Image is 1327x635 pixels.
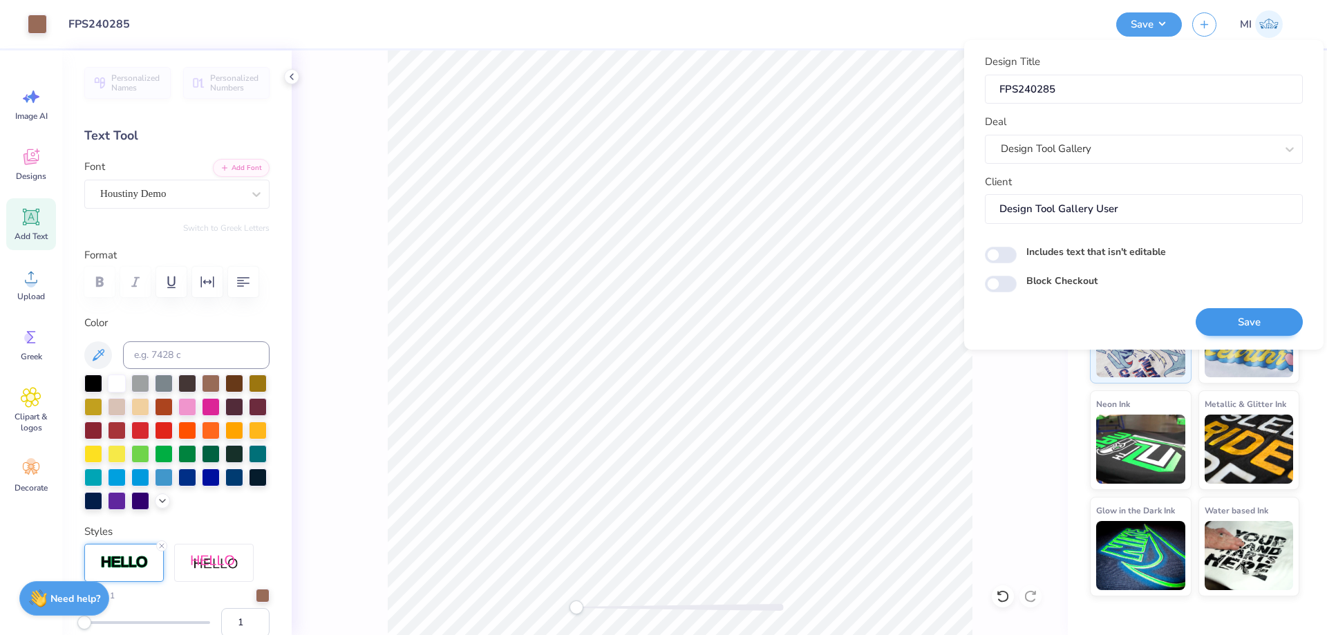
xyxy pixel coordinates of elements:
[985,54,1040,70] label: Design Title
[1255,10,1283,38] img: Mark Isaac
[985,114,1006,130] label: Deal
[1116,12,1182,37] button: Save
[210,73,261,93] span: Personalized Numbers
[100,555,149,571] img: Stroke
[15,482,48,493] span: Decorate
[1096,397,1130,411] span: Neon Ink
[183,222,270,234] button: Switch to Greek Letters
[1240,17,1252,32] span: MI
[123,341,270,369] input: e.g. 7428 c
[21,351,42,362] span: Greek
[15,111,48,122] span: Image AI
[1096,415,1185,484] img: Neon Ink
[213,159,270,177] button: Add Font
[1205,521,1294,590] img: Water based Ink
[1096,521,1185,590] img: Glow in the Dark Ink
[57,10,159,38] input: Untitled Design
[84,159,105,175] label: Font
[50,592,100,605] strong: Need help?
[84,67,171,99] button: Personalized Names
[190,554,238,571] img: Shadow
[1026,245,1166,259] label: Includes text that isn't editable
[17,291,45,302] span: Upload
[1026,274,1098,288] label: Block Checkout
[84,524,113,540] label: Styles
[985,194,1303,224] input: e.g. Ethan Linker
[1205,503,1268,518] span: Water based Ink
[77,616,91,629] div: Accessibility label
[1096,503,1175,518] span: Glow in the Dark Ink
[1205,415,1294,484] img: Metallic & Glitter Ink
[1234,10,1289,38] a: MI
[84,247,270,263] label: Format
[1205,397,1286,411] span: Metallic & Glitter Ink
[8,411,54,433] span: Clipart & logos
[84,126,270,145] div: Text Tool
[570,600,583,614] div: Accessibility label
[16,171,46,182] span: Designs
[985,174,1012,190] label: Client
[183,67,270,99] button: Personalized Numbers
[84,315,270,331] label: Color
[1196,308,1303,337] button: Save
[15,231,48,242] span: Add Text
[111,73,162,93] span: Personalized Names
